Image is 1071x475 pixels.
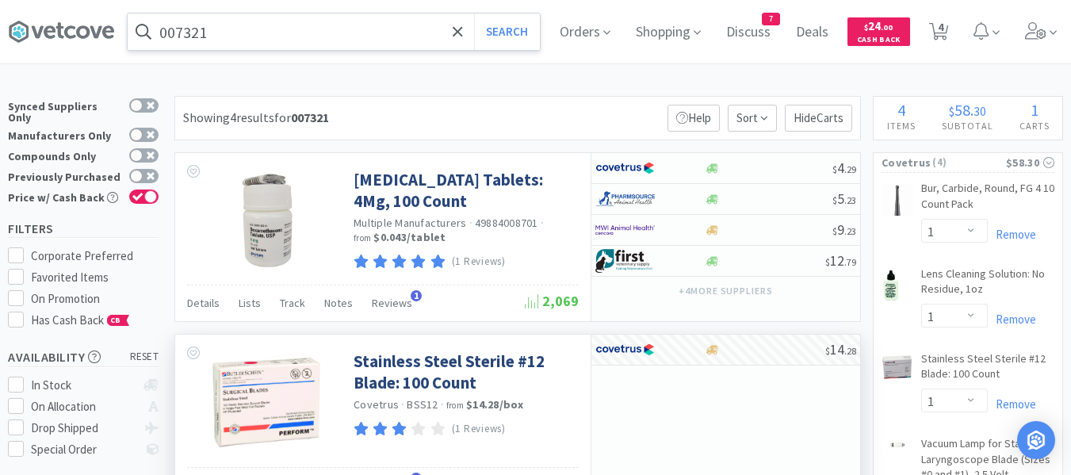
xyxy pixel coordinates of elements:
[31,268,159,287] div: Favorited Items
[31,440,136,459] div: Special Order
[354,232,371,243] span: from
[324,296,353,310] span: Notes
[882,270,901,301] img: 3d47b96e43b4458abed4002dafa07479_30493.png
[720,25,777,40] a: Discuss7
[474,13,540,50] button: Search
[897,100,905,120] span: 4
[411,290,422,301] span: 1
[183,108,329,128] div: Showing 4 results
[844,345,856,357] span: . 28
[921,266,1054,304] a: Lens Cleaning Solution: No Residue, 1oz
[832,190,856,208] span: 5
[881,22,893,33] span: . 00
[949,103,954,119] span: $
[31,289,159,308] div: On Promotion
[354,216,467,230] a: Multiple Manufacturers
[8,128,121,141] div: Manufacturers Only
[671,280,781,302] button: +4more suppliers
[785,105,852,132] p: Hide Carts
[441,397,444,412] span: ·
[864,18,893,33] span: 24
[354,169,575,213] a: [MEDICAL_DATA] Tablets: 4Mg, 100 Count
[988,396,1036,412] a: Remove
[1006,118,1062,133] h4: Carts
[825,256,830,268] span: $
[401,397,404,412] span: ·
[928,102,1006,118] div: .
[928,118,1006,133] h4: Subtotal
[832,194,837,206] span: $
[595,218,655,242] img: f6b2451649754179b5b4e0c70c3f7cb0_2.png
[1031,100,1038,120] span: 1
[595,338,655,362] img: 77fca1acd8b6420a9015268ca798ef17_1.png
[857,36,901,46] span: Cash Back
[844,194,856,206] span: . 23
[923,27,955,41] a: 4
[825,345,830,357] span: $
[215,169,318,272] img: 0f55e8fee2be4f6db0e3c30ec72ef6bc_63181.jpeg
[763,13,779,25] span: 7
[469,216,472,230] span: ·
[595,156,655,180] img: 77fca1acd8b6420a9015268ca798ef17_1.png
[825,251,856,270] span: 12
[8,148,121,162] div: Compounds Only
[864,22,868,33] span: $
[130,349,159,366] span: reset
[844,256,856,268] span: . 79
[8,190,121,203] div: Price w/ Cash Back
[595,249,655,273] img: 67d67680309e4a0bb49a5ff0391dcc42_6.png
[882,354,913,380] img: de2eaa0223524180b072a9d6cbd8f757_20671.png
[452,421,506,438] p: (1 Reviews)
[832,159,856,177] span: 4
[452,254,506,270] p: (1 Reviews)
[973,103,986,119] span: 30
[790,25,835,40] a: Deals
[31,419,136,438] div: Drop Shipped
[466,397,524,412] strong: $14.28 / box
[728,105,777,132] span: Sort
[200,351,334,454] img: 0031be21035b40a49edb31e174eecb66_42804.png
[832,225,837,237] span: $
[31,247,159,266] div: Corporate Preferred
[832,220,856,239] span: 9
[475,216,538,230] span: 49884008701
[31,397,136,416] div: On Allocation
[931,155,1006,170] span: ( 4 )
[874,118,928,133] h4: Items
[354,351,575,394] a: Stainless Steel Sterile #12 Blade: 100 Count
[595,187,655,211] img: 7915dbd3f8974342a4dc3feb8efc1740_58.png
[525,292,579,310] span: 2,069
[844,225,856,237] span: . 23
[373,230,446,244] strong: $0.043 / tablet
[291,109,329,125] strong: 007321
[882,439,913,454] img: 1bffc10daa3b404b9ea7b99a8c841540_20195.png
[847,10,910,53] a: $24.00Cash Back
[1006,154,1054,171] div: $58.30
[31,376,136,395] div: In Stock
[988,312,1036,327] a: Remove
[31,312,130,328] span: Has Cash Back
[954,100,970,120] span: 58
[372,296,412,310] span: Reviews
[541,216,544,230] span: ·
[407,397,438,412] span: BSS12
[239,296,261,310] span: Lists
[882,184,913,216] img: 634ec5c20bfb4c6ca18a867a5fb03186_32032.png
[8,220,159,238] h5: Filters
[8,348,159,366] h5: Availability
[667,105,720,132] p: Help
[354,397,399,412] a: Covetrus
[187,296,220,310] span: Details
[128,13,540,50] input: Search by item, sku, manufacturer, ingredient, size...
[921,351,1054,389] a: Stainless Steel Sterile #12 Blade: 100 Count
[882,154,931,171] span: Covetrus
[825,340,856,358] span: 14
[8,98,121,123] div: Synced Suppliers Only
[274,109,329,125] span: for
[832,163,837,175] span: $
[108,316,124,325] span: CB
[446,400,464,411] span: from
[8,169,121,182] div: Previously Purchased
[844,163,856,175] span: . 29
[1017,421,1055,459] div: Open Intercom Messenger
